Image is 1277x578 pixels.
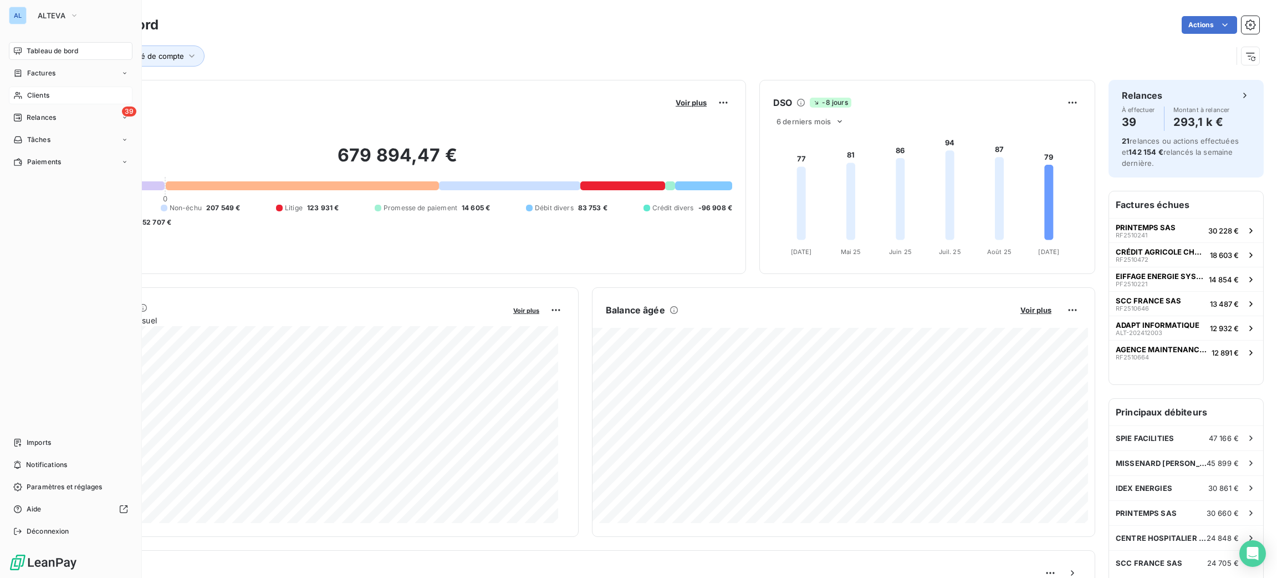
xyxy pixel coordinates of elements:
span: 45 899 € [1207,459,1239,468]
span: RF2510472 [1116,256,1148,263]
h6: Balance âgée [606,303,665,317]
img: Logo LeanPay [9,554,78,571]
h6: Factures échues [1109,191,1263,218]
h6: Relances [1122,89,1162,102]
span: Aide [27,504,42,514]
span: Voir plus [513,307,539,315]
span: 13 487 € [1210,300,1239,308]
tspan: Juin 25 [889,248,912,256]
span: 12 932 € [1210,324,1239,333]
span: 14 605 € [462,203,490,213]
span: Chiffre d'affaires mensuel [63,315,505,326]
span: 30 228 € [1208,226,1239,235]
span: Paiements [27,157,61,167]
span: Voir plus [676,98,707,107]
span: PRINTEMPS SAS [1116,509,1177,518]
span: Débit divers [535,203,574,213]
span: 123 931 € [307,203,339,213]
span: RF2510646 [1116,305,1149,312]
span: EIFFAGE ENERGIE SYSTEMES [1116,272,1204,281]
span: 0 [163,194,167,203]
span: À effectuer [1122,107,1155,113]
h6: DSO [773,96,792,109]
span: -52 707 € [139,217,171,227]
span: ALTEVA [38,11,65,20]
span: Paramètres et réglages [27,482,102,492]
span: SPIE FACILITIES [1116,434,1174,443]
tspan: Mai 25 [841,248,861,256]
span: 24 705 € [1207,559,1239,567]
button: Voir plus [672,98,710,108]
span: Montant à relancer [1173,107,1230,113]
span: Crédit divers [652,203,694,213]
tspan: Juil. 25 [939,248,961,256]
span: ADAPT INFORMATIQUE [1116,321,1199,329]
span: relances ou actions effectuées et relancés la semaine dernière. [1122,136,1239,168]
button: AGENCE MAINTENANCE AXIMA CONCEPTRF251066412 891 € [1109,340,1263,364]
span: 21 [1122,136,1130,145]
button: Actions [1182,16,1237,34]
button: Chargé de compte [104,45,205,67]
span: SCC FRANCE SAS [1116,296,1181,305]
span: 30 660 € [1207,509,1239,518]
span: 142 154 € [1128,148,1163,156]
a: Aide [9,500,132,518]
span: -96 908 € [698,203,732,213]
h4: 293,1 k € [1173,113,1230,131]
button: CRÉDIT AGRICOLE CHAMPAGNE BOURGOGNERF251047218 603 € [1109,242,1263,267]
span: Imports [27,438,51,448]
span: Factures [27,68,55,78]
div: AL [9,7,27,24]
span: 207 549 € [206,203,240,213]
span: Litige [285,203,303,213]
tspan: [DATE] [1038,248,1059,256]
span: 14 854 € [1209,275,1239,284]
span: AGENCE MAINTENANCE AXIMA CONCEPT [1116,345,1207,354]
span: Chargé de compte [120,52,184,60]
tspan: Août 25 [987,248,1012,256]
span: Clients [27,90,49,100]
h4: 39 [1122,113,1155,131]
span: CENTRE HOSPITALIER DE [GEOGRAPHIC_DATA] [1116,534,1207,542]
span: 24 848 € [1207,534,1239,542]
button: EIFFAGE ENERGIE SYSTEMESPF251022114 854 € [1109,267,1263,291]
span: -8 jours [810,98,851,108]
span: Déconnexion [27,526,69,536]
span: RF2510664 [1116,354,1149,361]
div: Open Intercom Messenger [1239,540,1266,567]
span: RF2510241 [1116,232,1147,239]
span: 47 166 € [1209,434,1239,443]
span: CRÉDIT AGRICOLE CHAMPAGNE BOURGOGNE [1116,247,1206,256]
span: 18 603 € [1210,251,1239,260]
span: MISSENARD [PERSON_NAME] B [1116,459,1207,468]
span: Notifications [26,460,67,470]
h2: 679 894,47 € [63,144,732,178]
span: IDEX ENERGIES [1116,484,1172,493]
span: Non-échu [170,203,202,213]
button: ADAPT INFORMATIQUEALT-20241200312 932 € [1109,316,1263,340]
span: SCC FRANCE SAS [1116,559,1182,567]
button: Voir plus [510,305,543,315]
span: 83 753 € [578,203,607,213]
span: 12 891 € [1212,348,1239,357]
span: Tableau de bord [27,46,78,56]
span: PRINTEMPS SAS [1116,223,1176,232]
button: Voir plus [1017,305,1055,315]
span: Relances [27,113,56,123]
tspan: [DATE] [791,248,812,256]
button: SCC FRANCE SASRF251064613 487 € [1109,291,1263,316]
span: PF2510221 [1116,281,1147,287]
span: ALT-202412003 [1116,329,1162,336]
span: Promesse de paiement [384,203,457,213]
span: Voir plus [1020,306,1051,315]
span: 6 derniers mois [777,117,831,126]
span: 30 861 € [1208,484,1239,493]
span: 39 [122,107,136,116]
button: PRINTEMPS SASRF251024130 228 € [1109,218,1263,242]
span: Tâches [27,135,50,145]
h6: Principaux débiteurs [1109,399,1263,425]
